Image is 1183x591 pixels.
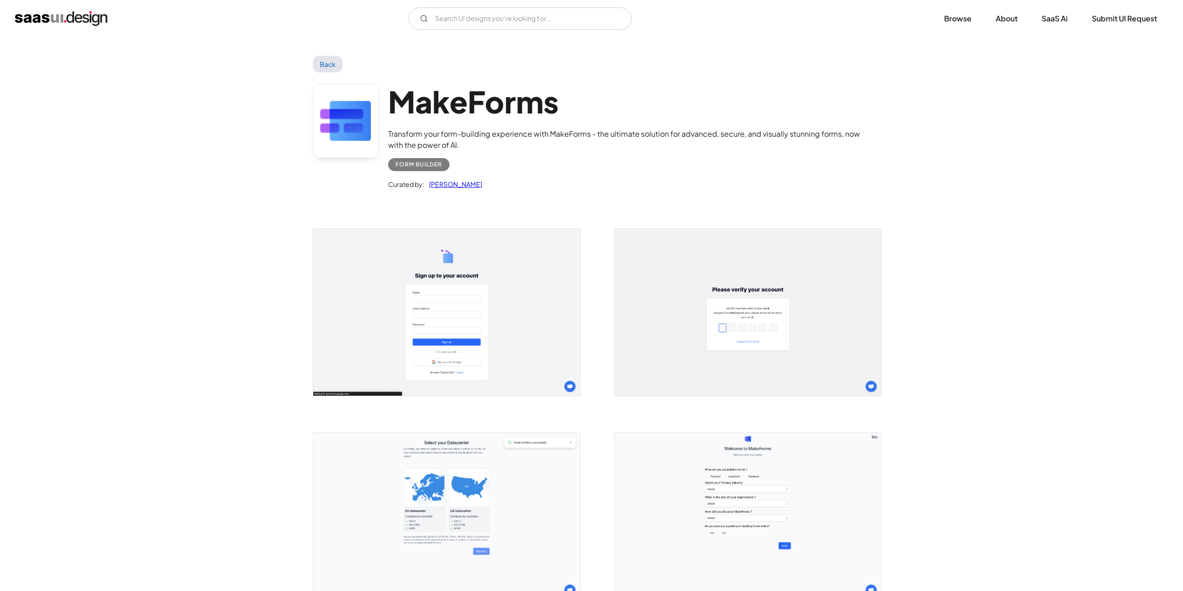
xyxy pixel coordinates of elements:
a: Browse [933,8,983,29]
a: About [985,8,1029,29]
input: Search UI designs you're looking for... [409,7,632,30]
a: [PERSON_NAME] [424,179,482,190]
a: SaaS Ai [1031,8,1079,29]
a: open lightbox [313,229,580,396]
form: Email Form [409,7,632,30]
img: 645793c5ab76e9dd89ea8d03_MakeForms%20Verify%20Account%20Screen.png [615,229,881,396]
div: Form Builder [396,159,442,170]
img: 645793c0b11baa1372679a73_MakeForms%20Signup%20Screen.png [313,229,580,396]
h1: MakeForms [388,84,871,120]
a: open lightbox [615,229,881,396]
a: Submit UI Request [1081,8,1168,29]
div: Curated by: [388,179,424,190]
div: Transform your form-building experience with MakeForms - the ultimate solution for advanced, secu... [388,128,871,151]
a: Back [313,56,343,73]
a: home [15,11,107,26]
